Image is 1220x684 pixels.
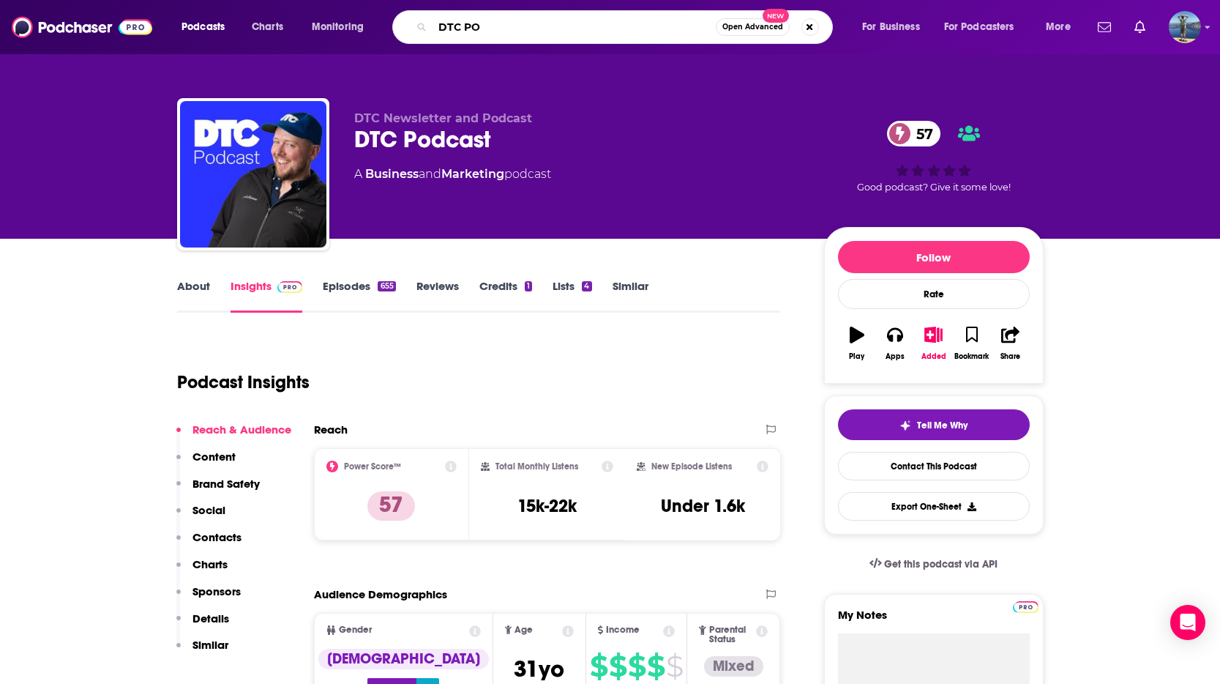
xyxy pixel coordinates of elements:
[12,13,152,41] img: Podchaser - Follow, Share and Rate Podcasts
[406,10,847,44] div: Search podcasts, credits, & more...
[1013,599,1039,613] a: Pro website
[192,638,228,652] p: Similar
[177,279,210,313] a: About
[441,167,504,181] a: Marketing
[314,423,348,436] h2: Reach
[838,452,1030,480] a: Contact This Podcast
[917,420,968,431] span: Tell Me Why
[709,625,754,644] span: Parental Status
[887,121,940,146] a: 57
[606,625,640,635] span: Income
[314,587,447,601] h2: Audience Demographics
[862,17,920,37] span: For Business
[176,423,291,450] button: Reach & Audience
[416,279,459,313] a: Reviews
[517,495,577,517] h3: 15k-22k
[323,279,395,313] a: Episodes655
[609,655,626,678] span: $
[838,241,1030,273] button: Follow
[838,409,1030,440] button: tell me why sparkleTell Me Why
[716,18,790,36] button: Open AdvancedNew
[1036,15,1089,39] button: open menu
[192,450,236,464] p: Content
[661,495,745,517] h3: Under 1.6k
[1169,11,1201,43] span: Logged in as matt44812
[849,352,864,361] div: Play
[318,649,489,669] div: [DEMOGRAPHIC_DATA]
[514,625,533,635] span: Age
[838,492,1030,521] button: Export One-Sheet
[181,17,225,37] span: Podcasts
[838,279,1030,309] div: Rate
[514,655,564,683] span: 31 yo
[954,352,989,361] div: Bookmark
[180,101,326,248] img: DTC Podcast
[991,317,1029,370] button: Share
[176,530,242,557] button: Contacts
[858,546,1010,582] a: Get this podcast via API
[177,371,310,393] h1: Podcast Insights
[171,15,244,39] button: open menu
[277,281,303,293] img: Podchaser Pro
[252,17,283,37] span: Charts
[824,111,1044,202] div: 57Good podcast? Give it some love!
[857,182,1011,193] span: Good podcast? Give it some love!
[192,611,229,625] p: Details
[899,420,911,431] img: tell me why sparkle
[1129,15,1151,40] a: Show notifications dropdown
[192,530,242,544] p: Contacts
[722,23,783,31] span: Open Advanced
[921,352,946,361] div: Added
[628,655,645,678] span: $
[192,423,291,436] p: Reach & Audience
[192,477,260,491] p: Brand Safety
[763,9,789,23] span: New
[176,638,228,665] button: Similar
[1169,11,1201,43] button: Show profile menu
[902,121,940,146] span: 57
[192,557,228,571] p: Charts
[838,317,876,370] button: Play
[176,584,241,611] button: Sponsors
[1000,352,1020,361] div: Share
[365,167,419,181] a: Business
[525,281,532,291] div: 1
[1046,17,1071,37] span: More
[876,317,914,370] button: Apps
[312,17,364,37] span: Monitoring
[886,352,905,361] div: Apps
[553,279,591,313] a: Lists4
[354,111,532,125] span: DTC Newsletter and Podcast
[1092,15,1117,40] a: Show notifications dropdown
[1170,605,1205,640] div: Open Intercom Messenger
[479,279,532,313] a: Credits1
[192,584,241,598] p: Sponsors
[613,279,648,313] a: Similar
[176,611,229,639] button: Details
[647,655,665,678] span: $
[302,15,383,39] button: open menu
[176,450,236,477] button: Content
[176,503,225,530] button: Social
[852,15,938,39] button: open menu
[914,317,952,370] button: Added
[176,477,260,504] button: Brand Safety
[176,557,228,584] button: Charts
[1169,11,1201,43] img: User Profile
[231,279,303,313] a: InsightsPodchaser Pro
[935,15,1036,39] button: open menu
[666,655,683,678] span: $
[433,15,716,39] input: Search podcasts, credits, & more...
[582,281,591,291] div: 4
[344,461,401,472] h2: Power Score™
[354,166,551,183] div: A podcast
[944,17,1014,37] span: For Podcasters
[1013,601,1039,613] img: Podchaser Pro
[495,461,578,472] h2: Total Monthly Listens
[651,461,732,472] h2: New Episode Listens
[242,15,292,39] a: Charts
[419,167,441,181] span: and
[339,625,372,635] span: Gender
